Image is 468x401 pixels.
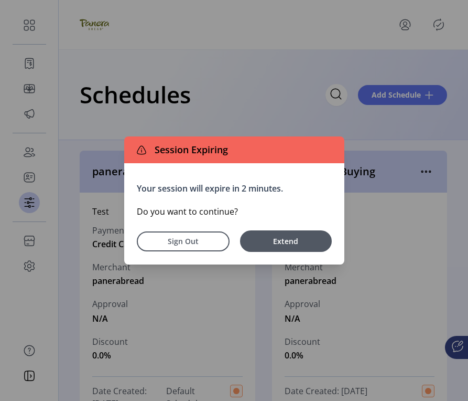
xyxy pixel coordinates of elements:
span: Sign Out [150,236,216,247]
p: Your session will expire in 2 minutes. [137,182,332,195]
span: Extend [245,236,326,247]
button: Extend [240,230,332,252]
button: Sign Out [137,231,230,251]
span: Session Expiring [150,143,228,157]
p: Do you want to continue? [137,205,332,218]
